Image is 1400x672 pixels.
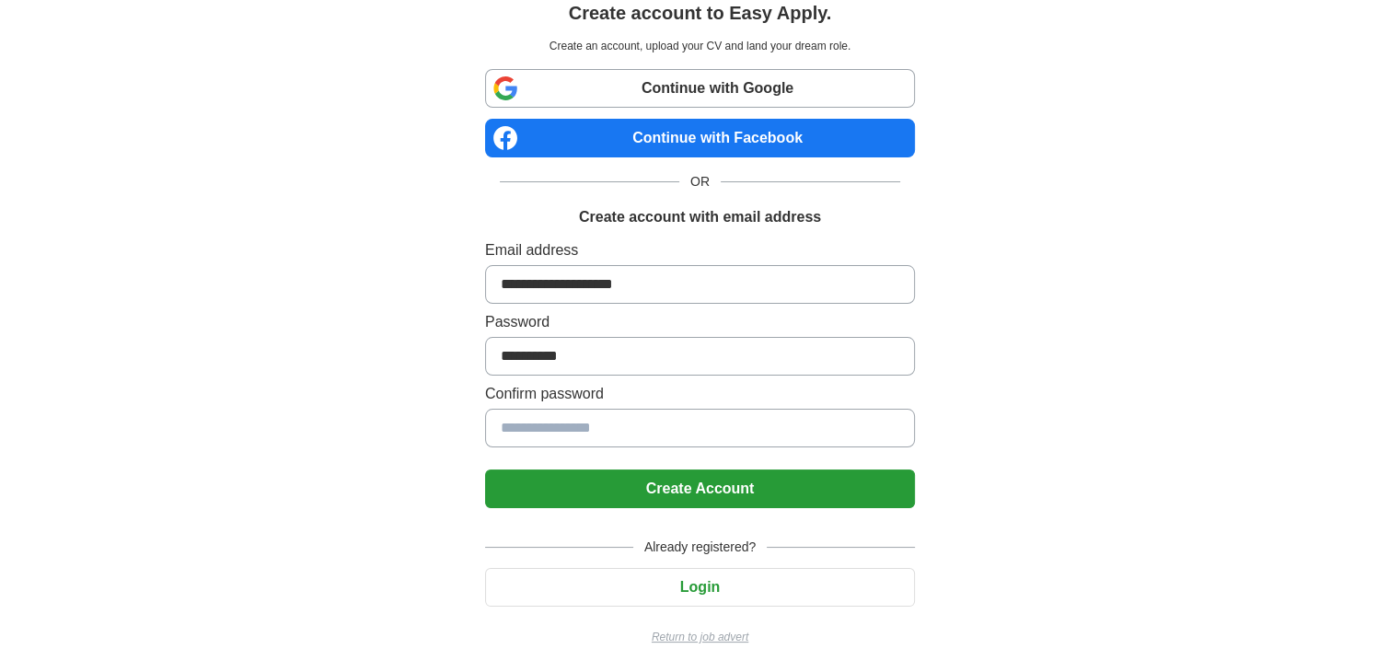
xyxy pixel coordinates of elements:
span: Already registered? [633,538,767,557]
label: Confirm password [485,383,915,405]
a: Continue with Facebook [485,119,915,157]
span: OR [679,172,721,191]
a: Login [485,579,915,595]
p: Create an account, upload your CV and land your dream role. [489,38,911,54]
a: Continue with Google [485,69,915,108]
a: Return to job advert [485,629,915,645]
button: Login [485,568,915,607]
label: Password [485,311,915,333]
h1: Create account with email address [579,206,821,228]
label: Email address [485,239,915,261]
button: Create Account [485,469,915,508]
